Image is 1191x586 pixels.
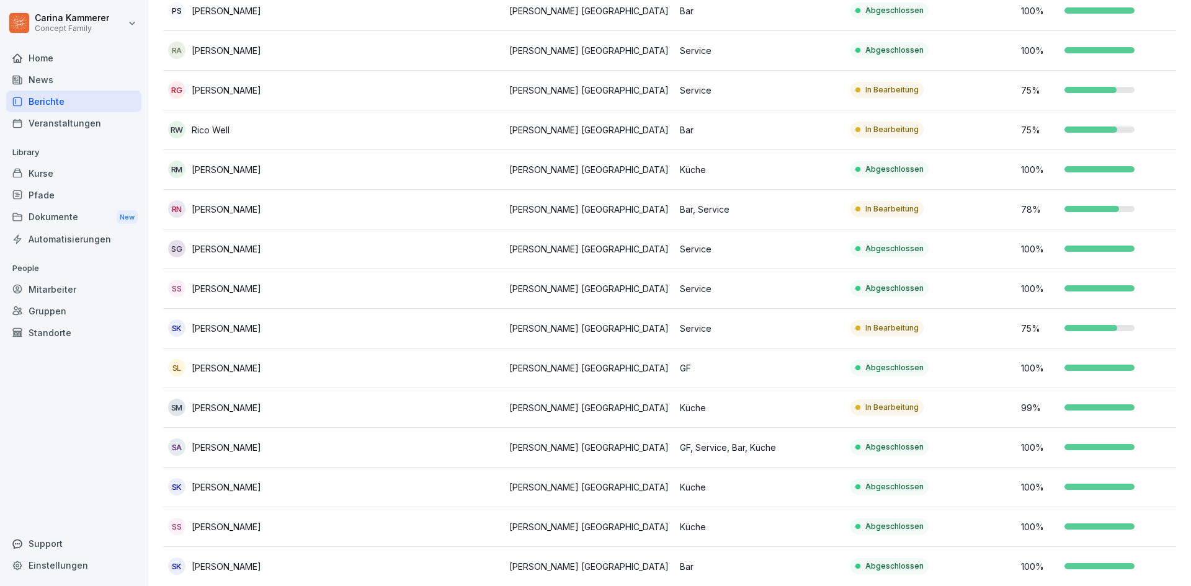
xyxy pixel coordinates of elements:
p: 100 % [1021,163,1058,176]
p: [PERSON_NAME] [192,84,261,97]
div: SM [168,399,185,416]
div: Pfade [6,184,141,206]
div: Mitarbeiter [6,278,141,300]
p: [PERSON_NAME] [192,322,261,335]
p: Concept Family [35,24,109,33]
p: [PERSON_NAME] [192,282,261,295]
p: People [6,259,141,278]
p: GF [680,362,841,375]
p: [PERSON_NAME] [192,163,261,176]
div: PS [168,2,185,19]
p: In Bearbeitung [865,322,919,334]
p: Rico Well [192,123,230,136]
p: 100 % [1021,560,1058,573]
div: SS [168,518,185,535]
p: 75 % [1021,123,1058,136]
p: [PERSON_NAME] [GEOGRAPHIC_DATA] [509,84,670,97]
p: Abgeschlossen [865,283,924,294]
div: SG [168,240,185,257]
p: 75 % [1021,84,1058,97]
p: In Bearbeitung [865,84,919,95]
div: RG [168,81,185,99]
a: Berichte [6,91,141,112]
a: Standorte [6,322,141,344]
p: Abgeschlossen [865,561,924,572]
p: Küche [680,163,841,176]
a: Veranstaltungen [6,112,141,134]
p: Bar, Service [680,203,841,216]
p: [PERSON_NAME] [GEOGRAPHIC_DATA] [509,401,670,414]
p: Service [680,322,841,335]
p: Service [680,242,841,255]
p: Abgeschlossen [865,481,924,492]
p: 100 % [1021,362,1058,375]
p: [PERSON_NAME] [GEOGRAPHIC_DATA] [509,441,670,454]
p: [PERSON_NAME] [GEOGRAPHIC_DATA] [509,481,670,494]
div: RM [168,161,185,178]
a: Automatisierungen [6,228,141,250]
p: 100 % [1021,520,1058,533]
p: Bar [680,4,841,17]
a: Gruppen [6,300,141,322]
p: Bar [680,560,841,573]
p: [PERSON_NAME] [192,362,261,375]
p: 100 % [1021,4,1058,17]
p: [PERSON_NAME] [192,44,261,57]
p: Küche [680,401,841,414]
div: Kurse [6,162,141,184]
p: [PERSON_NAME] [192,560,261,573]
p: 99 % [1021,401,1058,414]
p: Service [680,282,841,295]
p: Abgeschlossen [865,164,924,175]
p: 100 % [1021,242,1058,255]
p: [PERSON_NAME] [192,401,261,414]
p: Library [6,143,141,162]
p: Abgeschlossen [865,521,924,532]
p: [PERSON_NAME] [192,242,261,255]
p: Küche [680,520,841,533]
p: [PERSON_NAME] [GEOGRAPHIC_DATA] [509,520,670,533]
div: SA [168,438,185,456]
div: SL [168,359,185,376]
p: In Bearbeitung [865,203,919,215]
p: Abgeschlossen [865,45,924,56]
div: New [117,210,138,224]
p: [PERSON_NAME] [192,481,261,494]
div: SS [168,280,185,297]
p: Service [680,44,841,57]
div: Support [6,533,141,554]
a: News [6,69,141,91]
div: SK [168,478,185,495]
p: [PERSON_NAME] [GEOGRAPHIC_DATA] [509,123,670,136]
p: [PERSON_NAME] [192,203,261,216]
p: [PERSON_NAME] [GEOGRAPHIC_DATA] [509,44,670,57]
p: In Bearbeitung [865,124,919,135]
p: Küche [680,481,841,494]
p: In Bearbeitung [865,402,919,413]
p: Abgeschlossen [865,362,924,373]
p: Bar [680,123,841,136]
a: Home [6,47,141,69]
div: RA [168,42,185,59]
p: 100 % [1021,441,1058,454]
p: Abgeschlossen [865,243,924,254]
p: GF, Service, Bar, Küche [680,441,841,454]
p: 100 % [1021,44,1058,57]
p: Abgeschlossen [865,5,924,16]
p: [PERSON_NAME] [GEOGRAPHIC_DATA] [509,322,670,335]
div: SK [168,557,185,575]
p: [PERSON_NAME] [GEOGRAPHIC_DATA] [509,282,670,295]
p: Service [680,84,841,97]
p: [PERSON_NAME] [192,4,261,17]
p: [PERSON_NAME] [192,441,261,454]
div: RN [168,200,185,218]
p: [PERSON_NAME] [GEOGRAPHIC_DATA] [509,203,670,216]
a: Einstellungen [6,554,141,576]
